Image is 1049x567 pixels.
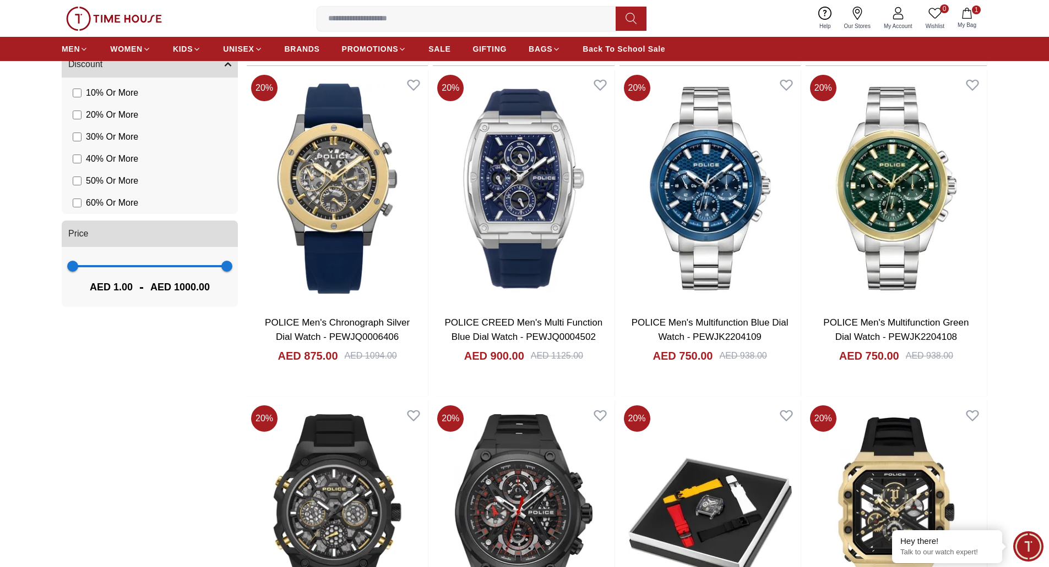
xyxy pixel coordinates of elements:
a: MEN [62,39,88,59]
span: KIDS [173,43,193,54]
span: BRANDS [285,43,320,54]
span: 60 % Or More [86,196,138,210]
span: Back To School Sale [583,43,665,54]
img: ... [66,7,162,31]
a: WOMEN [110,39,151,59]
span: - [133,278,150,296]
a: PROMOTIONS [342,39,407,59]
a: POLICE Men's Multifunction Blue Dial Watch - PEWJK2204109 [632,317,789,342]
a: SALE [428,39,450,59]
a: BAGS [529,39,561,59]
a: POLICE Men's Chronograph Silver Dial Watch - PEWJQ0006406 [265,317,410,342]
span: 20 % [251,405,278,432]
span: My Bag [953,21,981,29]
input: 20% Or More [73,111,81,119]
div: Chat Widget [1013,531,1043,562]
span: 20 % Or More [86,108,138,122]
a: 0Wishlist [919,4,951,32]
span: 10 % Or More [86,86,138,100]
div: Hey there! [900,536,994,547]
span: Wishlist [921,22,949,30]
a: BRANDS [285,39,320,59]
span: 20 % [437,405,464,432]
a: UNISEX [223,39,262,59]
span: WOMEN [110,43,143,54]
span: 0 [940,4,949,13]
span: 50 % Or More [86,174,138,188]
span: 20 % [251,75,278,101]
span: GIFTING [472,43,507,54]
a: Back To School Sale [583,39,665,59]
img: POLICE Men's Multifunction Green Dial Watch - PEWJK2204108 [806,70,987,307]
span: 20 % [624,75,650,101]
span: AED 1.00 [90,279,133,295]
button: Price [62,221,238,247]
button: Discount [62,51,238,78]
span: PROMOTIONS [342,43,399,54]
img: POLICE CREED Men's Multi Function Blue Dial Watch - PEWJQ0004502 [433,70,614,307]
input: 10% Or More [73,89,81,97]
span: BAGS [529,43,552,54]
div: AED 938.00 [719,349,767,362]
div: AED 938.00 [906,349,953,362]
span: MEN [62,43,80,54]
span: UNISEX [223,43,254,54]
div: AED 1125.00 [531,349,583,362]
span: 20 % [624,405,650,432]
input: 50% Or More [73,177,81,185]
span: 40 % Or More [86,152,138,166]
span: Price [68,227,88,240]
span: 20 % [437,75,464,101]
a: Our Stores [838,4,877,32]
h4: AED 900.00 [464,348,524,364]
span: Discount [68,58,102,71]
a: KIDS [173,39,201,59]
img: POLICE Men's Multifunction Blue Dial Watch - PEWJK2204109 [619,70,801,307]
a: Help [813,4,838,32]
h4: AED 750.00 [839,348,899,364]
span: Our Stores [840,22,875,30]
input: 40% Or More [73,155,81,163]
input: 60% Or More [73,199,81,207]
a: POLICE Men's Multifunction Green Dial Watch - PEWJK2204108 [823,317,969,342]
p: Talk to our watch expert! [900,548,994,557]
h4: AED 750.00 [653,348,713,364]
span: My Account [879,22,917,30]
h4: AED 875.00 [278,348,338,364]
span: AED 1000.00 [150,279,210,295]
img: POLICE Men's Chronograph Silver Dial Watch - PEWJQ0006406 [247,70,428,307]
a: POLICE CREED Men's Multi Function Blue Dial Watch - PEWJQ0004502 [445,317,603,342]
span: 30 % Or More [86,130,138,144]
span: SALE [428,43,450,54]
span: 20 % [810,405,836,432]
a: GIFTING [472,39,507,59]
input: 30% Or More [73,133,81,141]
button: 1My Bag [951,5,983,31]
span: Help [815,22,835,30]
div: AED 1094.00 [345,349,397,362]
span: 1 [972,5,981,14]
span: 20 % [810,75,836,101]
